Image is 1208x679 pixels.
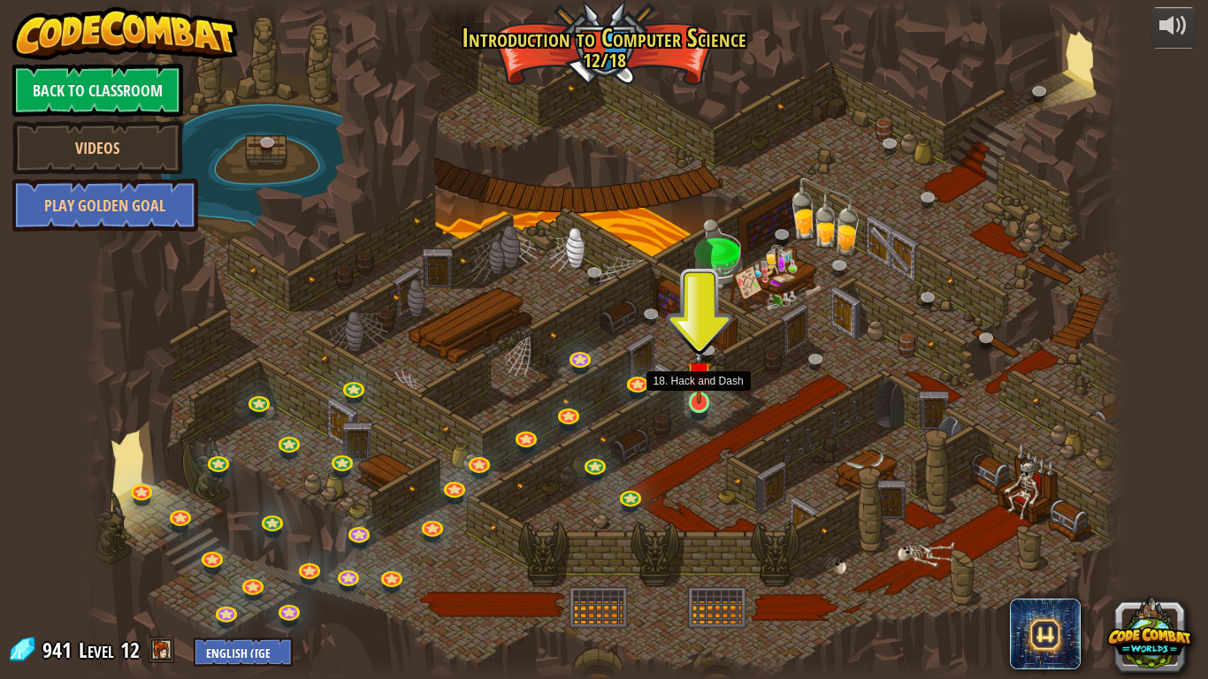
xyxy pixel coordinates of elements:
a: Play Golden Goal [12,179,198,232]
img: level-banner-unstarted.png [686,344,713,404]
button: Adjust volume [1151,7,1196,49]
img: CodeCombat - Learn how to code by playing a game [12,7,239,60]
span: 12 [120,636,140,664]
span: Level [79,636,114,665]
span: 941 [42,636,77,664]
a: Videos [12,121,183,174]
a: Back to Classroom [12,64,183,117]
